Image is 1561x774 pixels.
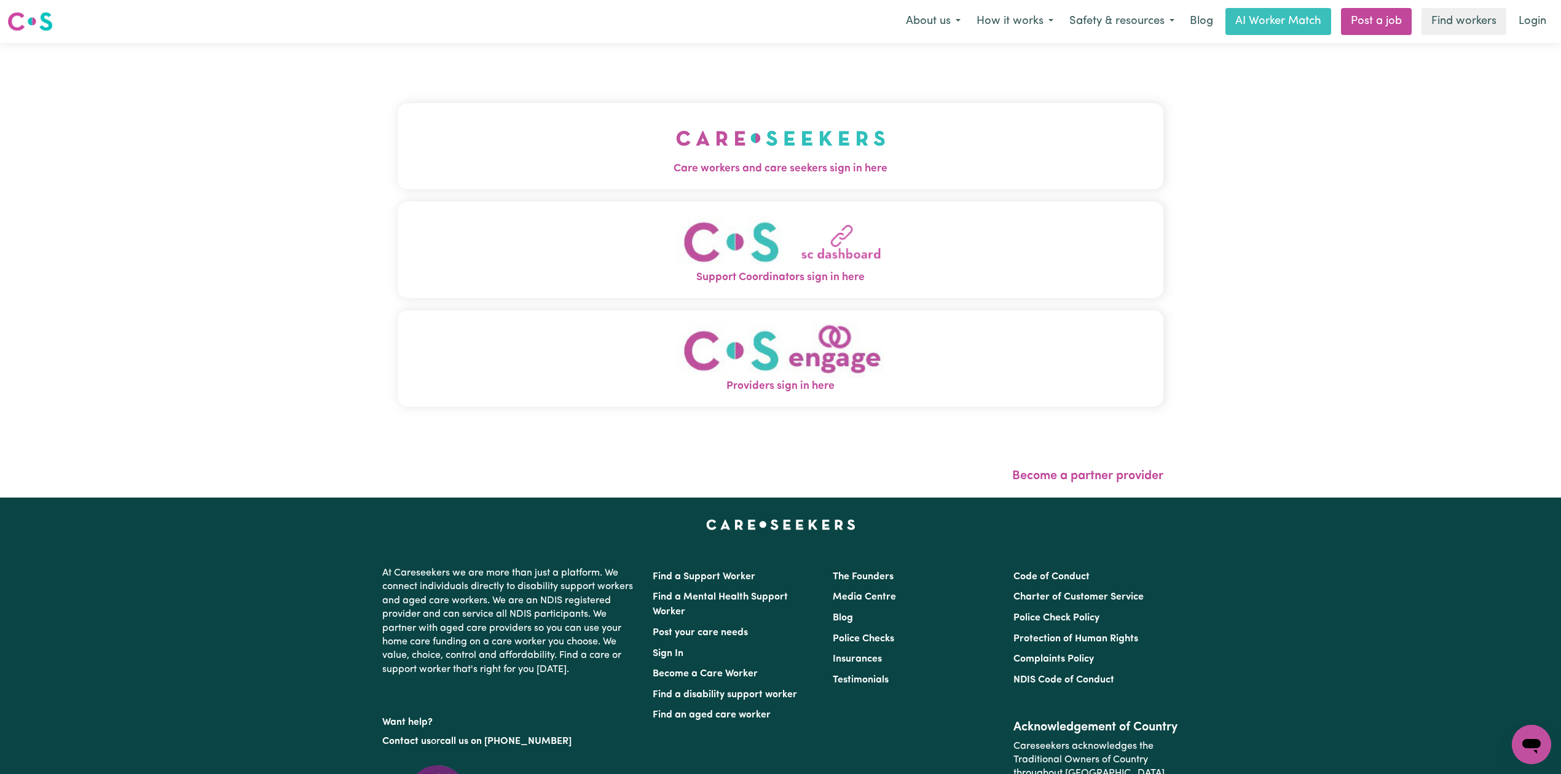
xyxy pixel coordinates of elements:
p: Want help? [382,711,638,729]
a: Become a Care Worker [653,669,758,679]
a: Find workers [1421,8,1506,35]
a: Blog [1182,8,1221,35]
h2: Acknowledgement of Country [1013,720,1179,735]
a: Post a job [1341,8,1412,35]
a: Post your care needs [653,628,748,638]
a: AI Worker Match [1225,8,1331,35]
a: Careseekers home page [706,520,855,530]
button: Providers sign in here [398,310,1163,407]
iframe: Button to launch messaging window [1512,725,1551,764]
a: Find a disability support worker [653,690,797,700]
img: Careseekers logo [7,10,53,33]
a: Charter of Customer Service [1013,592,1144,602]
button: About us [898,9,969,34]
p: or [382,730,638,753]
a: Contact us [382,737,431,746]
a: Police Check Policy [1013,613,1099,623]
span: Support Coordinators sign in here [398,270,1163,286]
button: Care workers and care seekers sign in here [398,103,1163,189]
a: Find an aged care worker [653,710,771,720]
a: Police Checks [833,634,894,644]
span: Care workers and care seekers sign in here [398,161,1163,177]
button: Support Coordinators sign in here [398,201,1163,298]
a: Careseekers logo [7,7,53,36]
a: Code of Conduct [1013,572,1090,582]
a: Complaints Policy [1013,654,1094,664]
button: Safety & resources [1061,9,1182,34]
a: Become a partner provider [1012,470,1163,482]
span: Providers sign in here [398,378,1163,394]
a: NDIS Code of Conduct [1013,675,1114,685]
a: Testimonials [833,675,889,685]
a: call us on [PHONE_NUMBER] [440,737,572,746]
a: Sign In [653,649,683,659]
button: How it works [969,9,1061,34]
a: Find a Mental Health Support Worker [653,592,788,617]
a: Media Centre [833,592,896,602]
a: Login [1511,8,1554,35]
a: Protection of Human Rights [1013,634,1138,644]
a: Find a Support Worker [653,572,755,582]
a: The Founders [833,572,894,582]
a: Blog [833,613,853,623]
p: At Careseekers we are more than just a platform. We connect individuals directly to disability su... [382,561,638,681]
a: Insurances [833,654,882,664]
